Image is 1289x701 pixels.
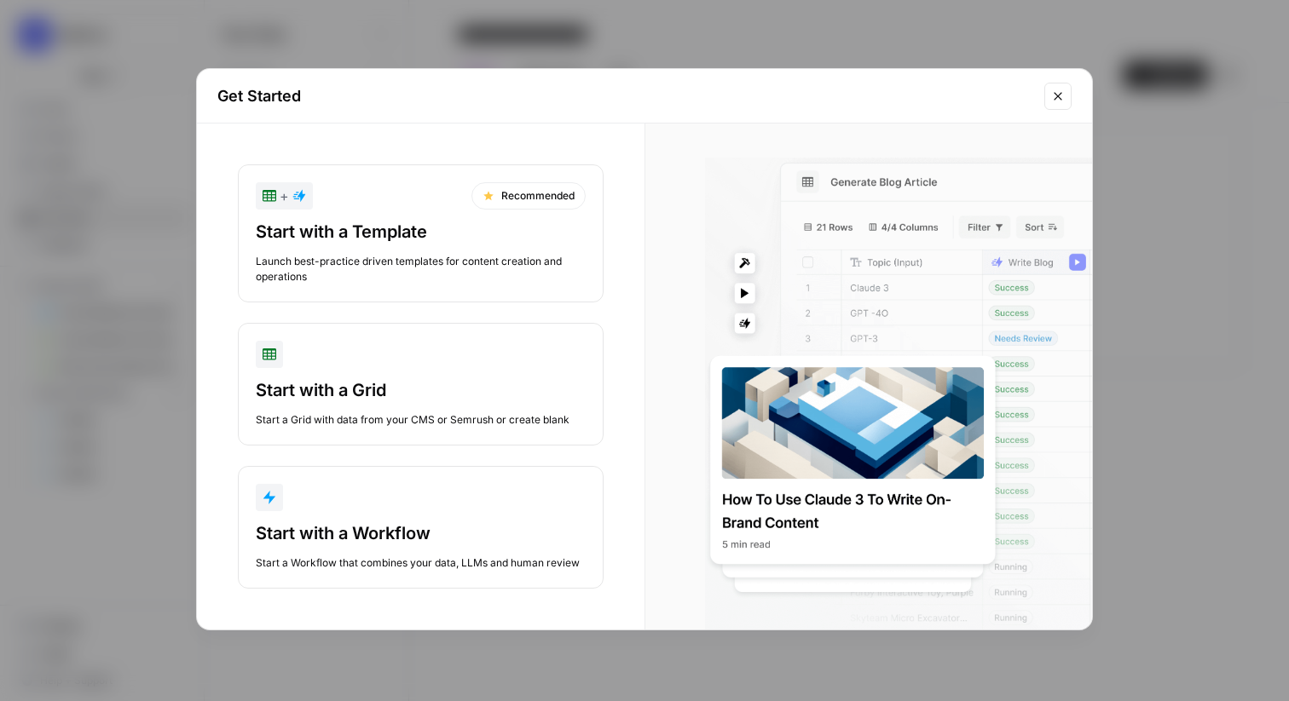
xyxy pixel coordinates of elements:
div: Start a Grid with data from your CMS or Semrush or create blank [256,412,586,428]
div: Start a Workflow that combines your data, LLMs and human review [256,555,586,571]
div: Recommended [471,182,586,210]
button: Close modal [1044,83,1072,110]
div: Launch best-practice driven templates for content creation and operations [256,254,586,284]
div: Start with a Workflow [256,521,586,545]
div: + [263,186,306,206]
button: Start with a GridStart a Grid with data from your CMS or Semrush or create blank [238,323,604,445]
h2: Get Started [217,84,1034,108]
div: Start with a Grid [256,378,586,402]
div: Start with a Template [256,220,586,244]
button: +RecommendedStart with a TemplateLaunch best-practice driven templates for content creation and o... [238,164,604,302]
button: Start with a WorkflowStart a Workflow that combines your data, LLMs and human review [238,466,604,589]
